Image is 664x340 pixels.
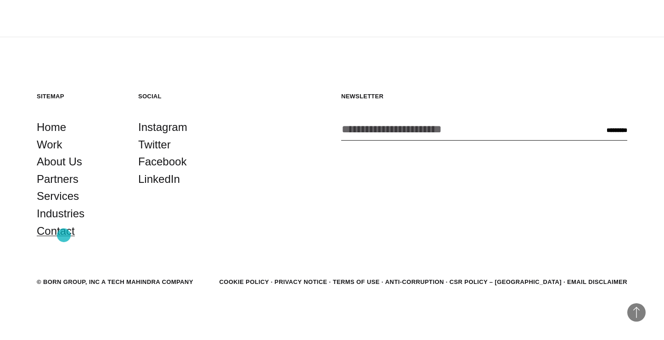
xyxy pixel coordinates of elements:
[37,170,79,188] a: Partners
[138,119,187,136] a: Instagram
[37,136,62,153] a: Work
[341,92,627,100] h5: Newsletter
[138,170,180,188] a: LinkedIn
[37,153,82,170] a: About Us
[37,119,66,136] a: Home
[567,278,627,285] a: Email Disclaimer
[37,205,84,222] a: Industries
[333,278,380,285] a: Terms of Use
[219,278,269,285] a: Cookie Policy
[138,136,171,153] a: Twitter
[37,222,75,240] a: Contact
[138,153,186,170] a: Facebook
[37,187,79,205] a: Services
[627,303,646,322] button: Back to Top
[450,278,562,285] a: CSR POLICY – [GEOGRAPHIC_DATA]
[275,278,327,285] a: Privacy Notice
[385,278,444,285] a: Anti-Corruption
[37,92,120,100] h5: Sitemap
[138,92,221,100] h5: Social
[37,278,193,287] div: © BORN GROUP, INC A Tech Mahindra Company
